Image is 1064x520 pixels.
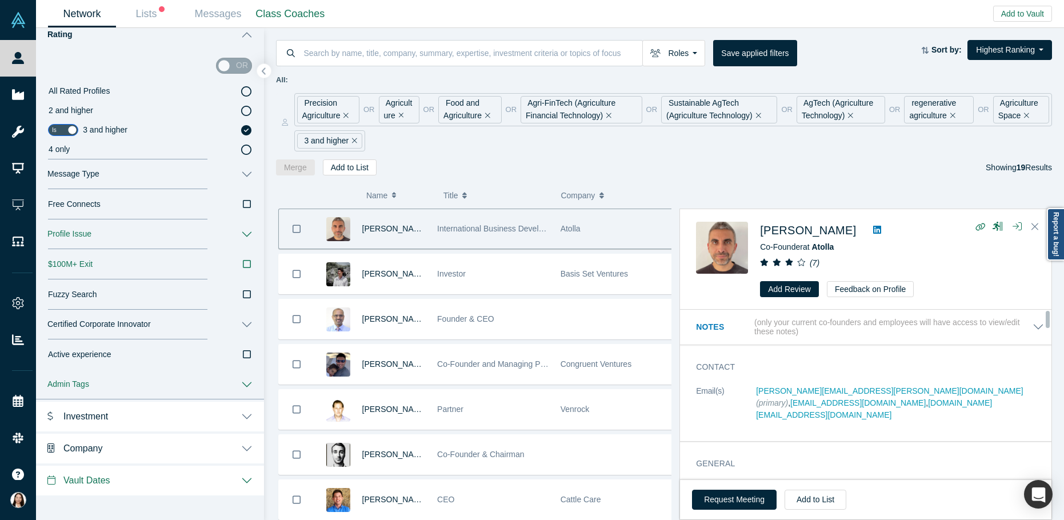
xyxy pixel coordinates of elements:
button: Roles [642,40,705,66]
button: Remove Filter [349,134,357,147]
button: Notes (only your current co-founders and employees will have access to view/edit these notes) [696,318,1044,337]
button: Request Meeting [692,490,777,510]
button: Bookmark [279,254,314,294]
span: (primary) [756,398,788,407]
button: Investment [36,399,264,431]
button: Add to List [323,159,377,175]
input: Search by name, title, company, summary, expertise, investment criteria or topics of focus [303,39,643,66]
strong: 19 [1017,163,1026,172]
a: Network [48,1,116,27]
span: Congruent Ventures [561,359,632,369]
div: Agri-FinTech (Agriculture Financial Technology) [521,96,642,123]
span: Results [1017,163,1052,172]
a: [EMAIL_ADDRESS][DOMAIN_NAME] [790,398,926,407]
span: Investment [63,411,108,422]
button: Remove Filter [340,109,349,122]
span: Vault Dates [63,475,110,486]
span: CEO [437,495,454,504]
span: Title [443,183,458,207]
a: Messages [184,1,252,27]
span: Cattle Care [561,495,601,504]
button: Bookmark [279,345,314,384]
button: Remove Filter [395,109,404,122]
span: 3 and higher [83,125,127,134]
span: Name [366,183,387,207]
span: Active experience [48,349,111,361]
span: Free Connects [48,198,101,210]
span: Investor [437,269,466,278]
button: Message Type [36,159,264,189]
button: Bookmark [279,299,314,339]
div: Sustainable AgTech (Agriculture Technology) [661,96,777,123]
img: Ryoko Manabe's Account [10,492,26,508]
span: Basis Set Ventures [561,269,628,278]
a: [PERSON_NAME] [362,224,428,233]
a: [PERSON_NAME] [362,450,428,459]
div: 3 and higher [297,133,362,149]
div: Precision Agriculture [297,96,360,123]
a: [PERSON_NAME][EMAIL_ADDRESS][PERSON_NAME][DOMAIN_NAME] [756,386,1023,395]
i: ( 7 ) [810,258,819,267]
a: [PERSON_NAME] [362,359,428,369]
p: (only your current co-founders and employees will have access to view/edit these notes) [754,318,1033,337]
img: Abe Yokell's Profile Image [326,353,350,377]
img: Artem Timanov's Profile Image [326,488,350,512]
span: Admin Tags [47,379,89,389]
span: Partner [437,405,463,414]
div: AgTech (Agriculture Technology) [797,96,885,123]
a: [PERSON_NAME] [362,314,428,323]
a: [PERSON_NAME] [760,224,856,237]
span: Company [561,183,595,207]
span: or [889,104,901,115]
button: Profile Issue [36,219,264,249]
div: Agriculture Space [993,96,1049,123]
button: Admin Tags [36,370,264,399]
img: Alchemist Vault Logo [10,12,26,28]
span: Message Type [47,169,99,179]
span: Co-Founder & Chairman [437,450,525,459]
span: All Rated Profiles [49,86,110,95]
img: Constantine Demetriou's Profile Image [326,217,350,241]
span: 4 only [49,145,70,154]
button: Name [366,183,431,207]
button: Bookmark [279,435,314,474]
img: Constantine Demetriou's Profile Image [696,222,748,274]
button: Save applied filters [713,40,797,66]
button: Rating [36,20,264,50]
strong: Sort by: [931,45,962,54]
span: All: [276,74,288,86]
dd: , , [756,385,1044,421]
span: or [781,104,793,115]
span: Founder & CEO [437,314,494,323]
span: $100M+ Exit [48,258,93,270]
a: Class Coaches [252,1,329,27]
span: 2 and higher [49,106,93,115]
a: [PERSON_NAME] [362,405,428,414]
button: Remove Filter [753,109,761,122]
button: Remove Filter [947,109,955,122]
dt: Email(s) [696,385,756,433]
img: Kittur Nagesh's Profile Image [326,307,350,331]
span: Atolla [561,224,581,233]
span: or [646,104,658,115]
button: Active experience [36,339,264,370]
button: Free Connects [36,189,264,219]
button: Highest Ranking [967,40,1052,60]
button: Company [36,431,264,463]
span: or [423,104,435,115]
button: Remove Filter [603,109,611,122]
div: Showing [986,159,1052,175]
button: Bookmark [279,209,314,249]
button: Bookmark [279,480,314,519]
button: Remove Filter [1021,109,1029,122]
div: Agriculture [379,96,419,123]
a: Report a bug! [1047,208,1064,261]
button: Add to Vault [993,6,1052,22]
a: [PERSON_NAME] [362,269,428,278]
span: [PERSON_NAME] [362,495,428,504]
h3: Notes [696,321,752,333]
